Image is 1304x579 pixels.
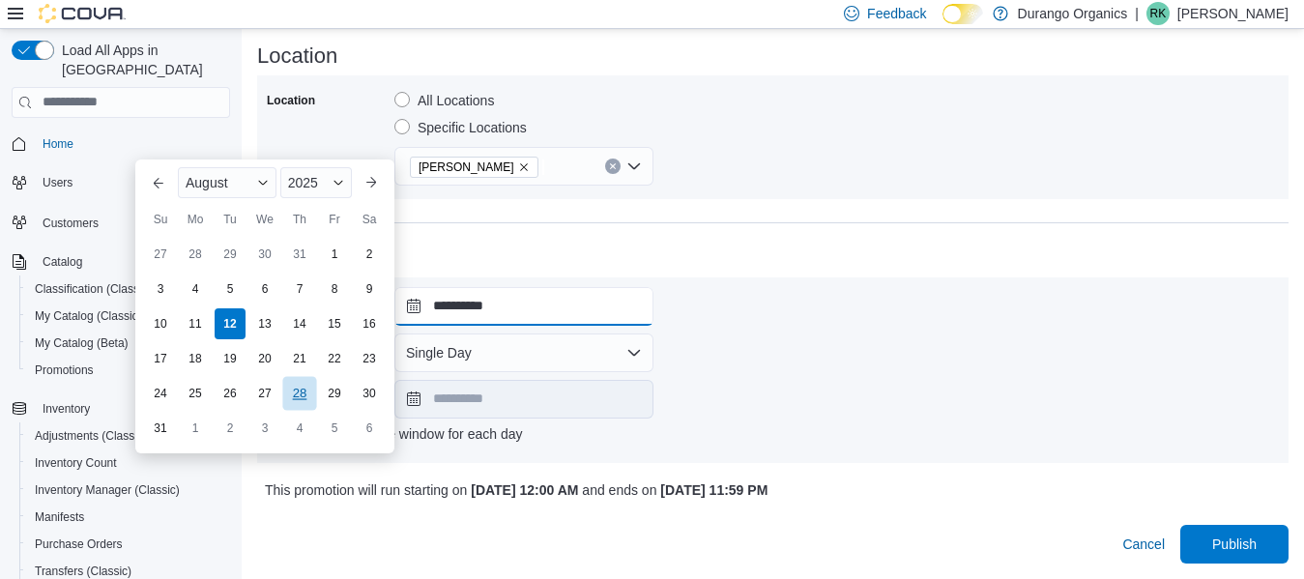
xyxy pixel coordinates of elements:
[354,274,385,304] div: day-9
[145,204,176,235] div: Su
[319,308,350,339] div: day-15
[1146,2,1170,25] div: Ryan Keefe
[27,424,155,448] a: Adjustments (Classic)
[257,246,1289,270] h3: Scheduling
[249,343,280,374] div: day-20
[249,274,280,304] div: day-6
[1212,535,1257,554] span: Publish
[145,308,176,339] div: day-10
[35,171,230,194] span: Users
[180,274,211,304] div: day-4
[19,449,238,477] button: Inventory Count
[419,158,514,177] span: [PERSON_NAME]
[215,204,246,235] div: Tu
[319,343,350,374] div: day-22
[394,380,653,419] input: Press the down key to open a popover containing a calendar.
[35,171,80,194] button: Users
[35,210,230,234] span: Customers
[145,239,176,270] div: day-27
[27,277,230,301] span: Classification (Classic)
[942,4,983,24] input: Dark Mode
[145,274,176,304] div: day-3
[186,175,228,190] span: August
[27,533,230,556] span: Purchase Orders
[19,504,238,531] button: Manifests
[19,303,238,330] button: My Catalog (Classic)
[39,4,126,23] img: Cova
[354,343,385,374] div: day-23
[145,413,176,444] div: day-31
[35,482,180,498] span: Inventory Manager (Classic)
[284,204,315,235] div: Th
[354,378,385,409] div: day-30
[867,4,926,23] span: Feedback
[284,343,315,374] div: day-21
[27,359,101,382] a: Promotions
[257,44,1289,68] h3: Location
[4,248,238,275] button: Catalog
[1115,525,1173,564] button: Cancel
[19,275,238,303] button: Classification (Classic)
[215,308,246,339] div: day-12
[178,167,276,198] div: Button. Open the month selector. August is currently selected.
[35,536,123,552] span: Purchase Orders
[27,451,125,475] a: Inventory Count
[4,395,238,422] button: Inventory
[394,287,653,326] input: Press the down key to enter a popover containing a calendar. Press the escape key to close the po...
[319,378,350,409] div: day-29
[249,239,280,270] div: day-30
[27,332,230,355] span: My Catalog (Beta)
[27,478,230,502] span: Inventory Manager (Classic)
[43,175,72,190] span: Users
[19,422,238,449] button: Adjustments (Classic)
[35,308,142,324] span: My Catalog (Classic)
[143,167,174,198] button: Previous Month
[180,204,211,235] div: Mo
[518,161,530,173] button: Remove Cortez from selection in this group
[35,131,230,156] span: Home
[27,506,230,529] span: Manifests
[215,378,246,409] div: day-26
[35,397,98,420] button: Inventory
[35,509,84,525] span: Manifests
[354,413,385,444] div: day-6
[249,204,280,235] div: We
[35,455,117,471] span: Inventory Count
[288,175,318,190] span: 2025
[249,413,280,444] div: day-3
[19,477,238,504] button: Inventory Manager (Classic)
[43,401,90,417] span: Inventory
[54,41,230,79] span: Load All Apps in [GEOGRAPHIC_DATA]
[394,116,527,139] label: Specific Locations
[35,335,129,351] span: My Catalog (Beta)
[27,359,230,382] span: Promotions
[145,378,176,409] div: day-24
[35,132,81,156] a: Home
[1180,525,1289,564] button: Publish
[605,159,621,174] button: Clear input
[43,254,82,270] span: Catalog
[356,167,387,198] button: Next month
[180,378,211,409] div: day-25
[27,304,230,328] span: My Catalog (Classic)
[43,216,99,231] span: Customers
[319,239,350,270] div: day-1
[4,208,238,236] button: Customers
[354,239,385,270] div: day-2
[180,343,211,374] div: day-18
[280,167,352,198] div: Button. Open the year selector. 2025 is currently selected.
[267,422,522,446] label: Specify valid time window for each day
[35,281,152,297] span: Classification (Classic)
[27,304,150,328] a: My Catalog (Classic)
[27,506,92,529] a: Manifests
[394,333,653,372] button: Single Day
[215,274,246,304] div: day-5
[282,376,316,410] div: day-28
[284,413,315,444] div: day-4
[4,130,238,158] button: Home
[180,308,211,339] div: day-11
[660,482,768,498] b: [DATE] 11:59 PM
[27,451,230,475] span: Inventory Count
[27,478,188,502] a: Inventory Manager (Classic)
[180,239,211,270] div: day-28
